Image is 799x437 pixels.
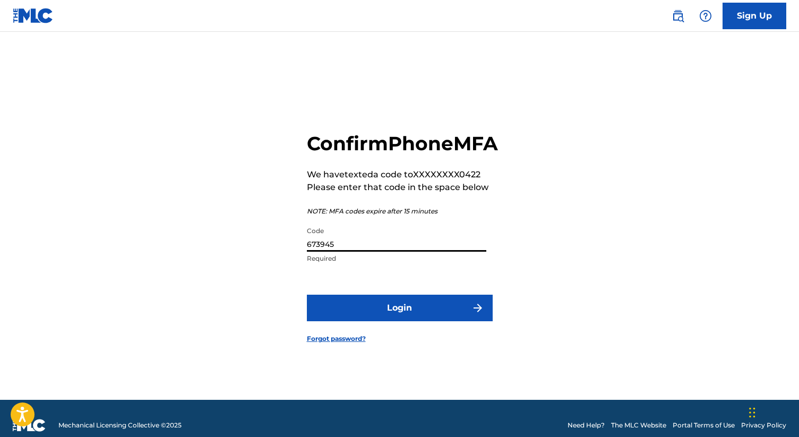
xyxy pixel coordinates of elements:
a: Public Search [667,5,689,27]
a: Portal Terms of Use [673,421,735,430]
button: Login [307,295,493,321]
a: Forgot password? [307,334,366,344]
a: Need Help? [568,421,605,430]
h2: Confirm Phone MFA [307,132,498,156]
img: search [672,10,684,22]
img: logo [13,419,46,432]
p: Required [307,254,486,263]
p: Please enter that code in the space below [307,181,498,194]
p: NOTE: MFA codes expire after 15 minutes [307,207,498,216]
a: The MLC Website [611,421,666,430]
iframe: Chat Widget [746,386,799,437]
img: f7272a7cc735f4ea7f67.svg [471,302,484,314]
img: help [699,10,712,22]
img: MLC Logo [13,8,54,23]
a: Privacy Policy [741,421,786,430]
p: We have texted a code to XXXXXXXX0422 [307,168,498,181]
div: Help [695,5,716,27]
span: Mechanical Licensing Collective © 2025 [58,421,182,430]
div: Drag [749,397,755,429]
a: Sign Up [723,3,786,29]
